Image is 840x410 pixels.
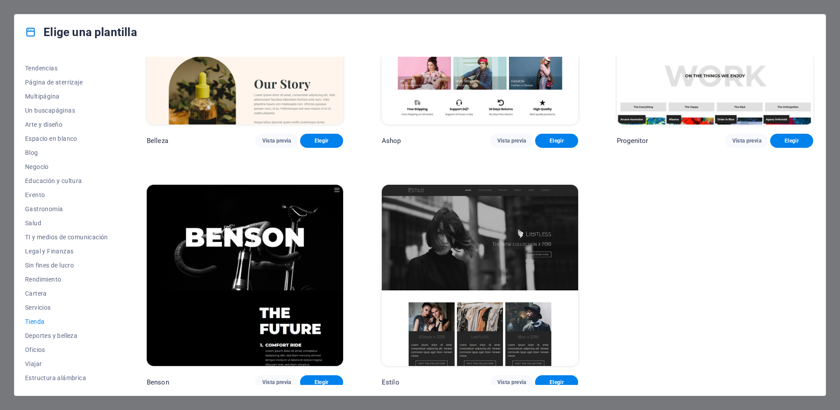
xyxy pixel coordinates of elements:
[25,75,108,89] button: Página de aterrizaje
[25,79,108,86] span: Página de aterrizaje
[382,136,401,145] p: Ashop
[307,379,336,386] span: Elegir
[25,234,108,241] span: TI y medios de comunicación
[25,371,108,385] button: Estructura alámbrica
[307,137,336,144] span: Elegir
[147,185,343,366] img: Benson
[25,146,108,160] button: Blog
[25,286,108,300] button: Cartera
[25,149,108,156] span: Blog
[542,379,571,386] span: Elegir
[255,375,298,389] button: Vista previa
[25,258,108,272] button: Sin fines de lucro
[732,137,761,144] span: Vista previa
[300,375,343,389] button: Elegir
[25,117,108,132] button: Arte y diseño
[25,202,108,216] button: Gastronomía
[25,244,108,258] button: Legal y Finanzas
[25,61,108,75] button: Tendencias
[542,137,571,144] span: Elegir
[25,89,108,103] button: Multipágina
[25,205,108,212] span: Gastronomía
[382,378,399,387] p: Estilo
[617,136,648,145] p: Progenitor
[25,343,108,357] button: Oficios
[25,300,108,315] button: Servicios
[490,375,533,389] button: Vista previa
[25,329,108,343] button: Deportes y belleza
[25,191,108,198] span: Evento
[25,374,108,381] span: Estructura alámbrica
[25,357,108,371] button: Viajar
[25,177,108,184] span: Educación y cultura
[25,65,108,72] span: Tendencias
[25,107,108,114] span: Un buscapáginas
[43,25,137,39] font: Elige una plantilla
[535,134,578,148] button: Elegir
[25,103,108,117] button: Un buscapáginas
[25,276,108,283] span: Rendimiento
[262,137,291,144] span: Vista previa
[725,134,768,148] button: Vista previa
[147,378,169,387] p: Benson
[382,185,578,366] img: Estilo
[25,272,108,286] button: Rendimiento
[25,262,108,269] span: Sin fines de lucro
[497,379,526,386] span: Vista previa
[25,163,108,170] span: Negocio
[25,93,108,100] span: Multipágina
[25,332,108,339] span: Deportes y belleza
[25,290,108,297] span: Cartera
[25,315,108,329] button: Tienda
[25,135,108,142] span: Espacio en blanco
[25,304,108,311] span: Servicios
[262,379,291,386] span: Vista previa
[25,121,108,128] span: Arte y diseño
[25,346,108,353] span: Oficios
[535,375,578,389] button: Elegir
[25,160,108,174] button: Negocio
[25,230,108,244] button: TI y medios de comunicación
[147,136,168,145] p: Belleza
[497,137,526,144] span: Vista previa
[777,137,806,144] span: Elegir
[25,360,108,367] span: Viajar
[25,220,108,227] span: Salud
[25,174,108,188] button: Educación y cultura
[300,134,343,148] button: Elegir
[25,318,108,325] span: Tienda
[25,248,108,255] span: Legal y Finanzas
[25,132,108,146] button: Espacio en blanco
[490,134,533,148] button: Vista previa
[25,188,108,202] button: Evento
[770,134,813,148] button: Elegir
[25,216,108,230] button: Salud
[255,134,298,148] button: Vista previa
